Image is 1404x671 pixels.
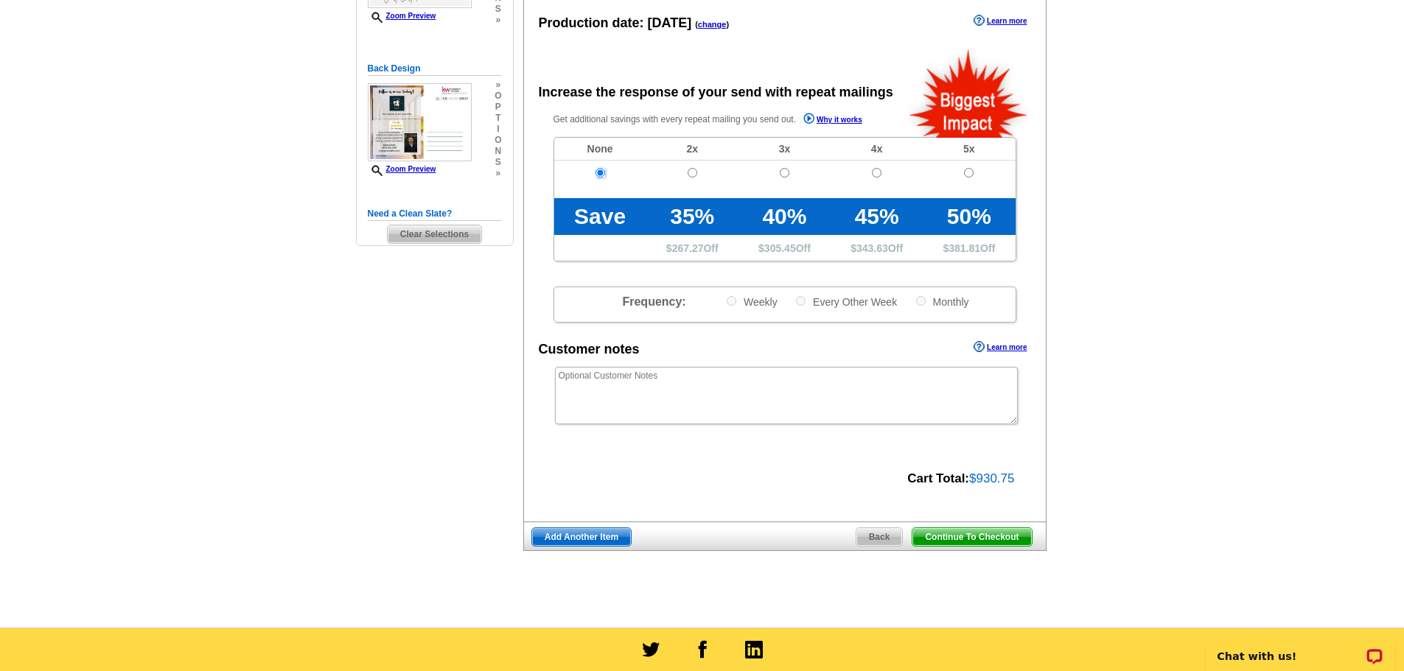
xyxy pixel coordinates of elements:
span: 267.27 [672,242,704,254]
td: None [554,138,646,161]
span: o [495,91,501,102]
span: t [495,113,501,124]
strong: Cart Total: [907,471,969,485]
a: change [698,20,727,29]
span: Add Another Item [532,528,631,546]
span: Clear Selections [388,225,481,243]
td: 35% [646,198,738,235]
span: » [495,80,501,91]
iframe: LiveChat chat widget [1197,625,1404,671]
span: ( ) [695,20,729,29]
label: Every Other Week [794,295,897,309]
span: 305.45 [764,242,796,254]
td: 45% [831,198,923,235]
a: Learn more [974,15,1027,27]
input: Monthly [916,296,926,306]
span: p [495,102,501,113]
a: Learn more [974,341,1027,353]
input: Weekly [727,296,736,306]
span: $930.75 [969,471,1014,485]
td: 5x [923,138,1015,161]
span: n [495,146,501,157]
a: Zoom Preview [368,165,436,173]
span: s [495,4,501,15]
a: Zoom Preview [368,12,436,20]
td: Save [554,198,646,235]
img: biggestImpact.png [908,47,1030,138]
span: Frequency: [622,295,685,308]
h5: Need a Clean Slate? [368,207,502,221]
td: 2x [646,138,738,161]
span: Continue To Checkout [912,528,1031,546]
a: Why it works [803,113,862,128]
span: s [495,157,501,168]
div: Customer notes [539,340,640,359]
td: 40% [738,198,831,235]
td: $ Off [738,235,831,261]
span: Back [856,528,903,546]
div: Increase the response of your send with repeat mailings [539,82,893,102]
label: Weekly [725,295,778,309]
span: o [495,135,501,146]
span: i [495,124,501,135]
span: » [495,15,501,26]
span: » [495,168,501,179]
td: 3x [738,138,831,161]
img: small-thumb.jpg [368,83,472,161]
td: $ Off [831,235,923,261]
td: 4x [831,138,923,161]
span: 381.81 [949,242,980,254]
span: [DATE] [648,15,692,30]
td: $ Off [646,235,738,261]
div: Production date: [539,13,730,33]
a: Add Another Item [531,527,632,547]
span: 343.63 [856,242,888,254]
td: 50% [923,198,1015,235]
p: Get additional savings with every repeat mailing you send out. [553,111,894,128]
td: $ Off [923,235,1015,261]
h5: Back Design [368,62,502,76]
input: Every Other Week [796,296,806,306]
a: Back [856,527,904,547]
label: Monthly [915,295,969,309]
